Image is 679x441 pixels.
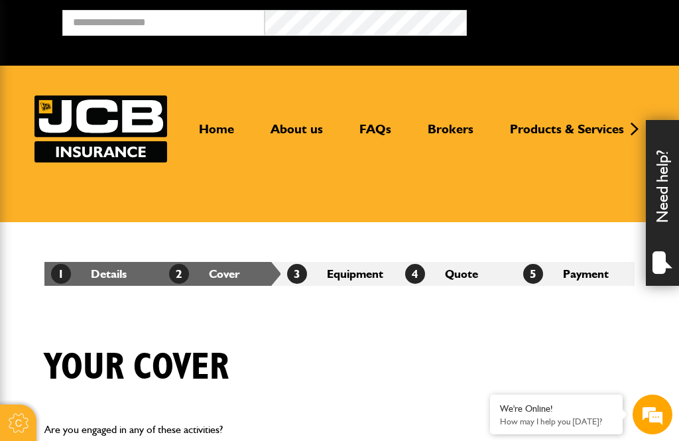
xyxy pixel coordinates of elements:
a: About us [261,121,333,148]
span: 1 [51,264,71,284]
img: JCB Insurance Services logo [34,95,167,162]
p: How may I help you today? [500,416,613,426]
p: Are you engaged in any of these activities? [44,421,431,438]
a: Brokers [418,121,483,148]
span: 5 [523,264,543,284]
div: We're Online! [500,403,613,414]
div: Need help? [646,120,679,286]
a: Home [189,121,244,148]
button: Broker Login [467,10,669,31]
li: Cover [162,262,280,286]
h1: Your cover [44,346,229,390]
a: 1Details [51,267,127,281]
a: FAQs [349,121,401,148]
li: Equipment [280,262,399,286]
span: 3 [287,264,307,284]
a: Products & Services [500,121,634,148]
li: Quote [399,262,517,286]
span: 4 [405,264,425,284]
span: 2 [169,264,189,284]
a: JCB Insurance Services [34,95,167,162]
li: Payment [517,262,635,286]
